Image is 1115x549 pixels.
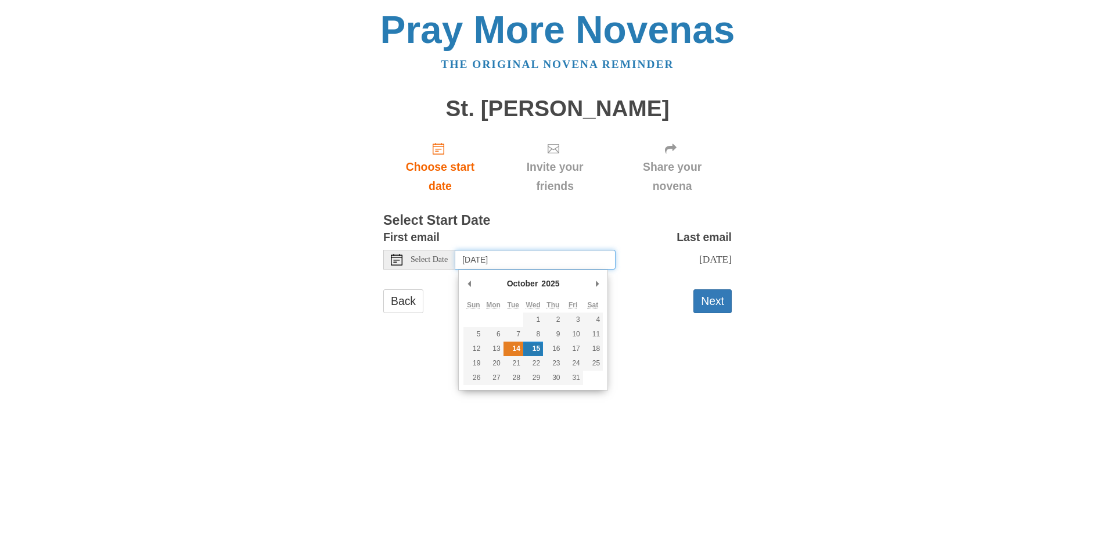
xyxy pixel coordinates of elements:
button: Previous Month [463,275,475,292]
button: 19 [463,356,483,371]
button: 28 [503,371,523,385]
abbr: Thursday [546,301,559,309]
abbr: Friday [569,301,577,309]
a: Choose start date [383,132,497,202]
span: Invite your friends [509,157,601,196]
button: 11 [583,327,603,342]
h3: Select Start Date [383,213,732,228]
button: 10 [563,327,583,342]
button: 7 [503,327,523,342]
span: Share your novena [624,157,720,196]
abbr: Tuesday [508,301,519,309]
button: 21 [503,356,523,371]
abbr: Sunday [467,301,480,309]
button: 5 [463,327,483,342]
button: 26 [463,371,483,385]
button: 27 [483,371,503,385]
button: Next Month [591,275,603,292]
abbr: Monday [486,301,501,309]
button: 24 [563,356,583,371]
button: 17 [563,342,583,356]
div: Click "Next" to confirm your start date first. [613,132,732,202]
div: October [505,275,540,292]
button: 25 [583,356,603,371]
abbr: Wednesday [526,301,541,309]
button: 6 [483,327,503,342]
div: 2025 [539,275,561,292]
button: 20 [483,356,503,371]
button: 23 [543,356,563,371]
a: The original novena reminder [441,58,674,70]
button: 1 [523,313,543,327]
button: 18 [583,342,603,356]
button: 8 [523,327,543,342]
button: 15 [523,342,543,356]
label: Last email [677,228,732,247]
span: Select Date [411,256,448,264]
button: 29 [523,371,543,385]
button: 3 [563,313,583,327]
div: Click "Next" to confirm your start date first. [497,132,613,202]
span: Choose start date [395,157,485,196]
button: 2 [543,313,563,327]
button: 16 [543,342,563,356]
button: 31 [563,371,583,385]
button: 4 [583,313,603,327]
abbr: Saturday [588,301,599,309]
label: First email [383,228,440,247]
input: Use the arrow keys to pick a date [455,250,616,270]
a: Pray More Novenas [380,8,735,51]
button: 12 [463,342,483,356]
button: 13 [483,342,503,356]
h1: St. [PERSON_NAME] [383,96,732,121]
button: Next [693,289,732,313]
button: 14 [503,342,523,356]
span: [DATE] [699,253,732,265]
button: 22 [523,356,543,371]
a: Back [383,289,423,313]
button: 9 [543,327,563,342]
button: 30 [543,371,563,385]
